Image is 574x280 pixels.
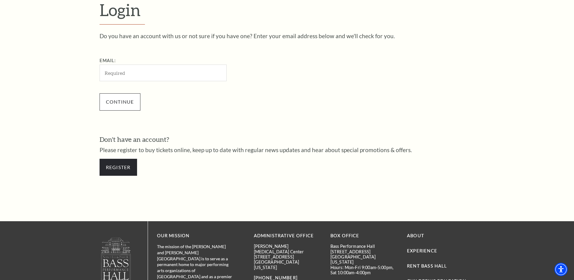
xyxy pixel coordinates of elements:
input: Required [100,65,227,81]
p: Do you have an account with us or not sure if you have one? Enter your email address below and we... [100,33,475,39]
label: Email: [100,58,116,63]
p: Hours: Mon-Fri 9:00am-5:00pm, Sat 10:00am-4:00pm [330,265,398,275]
div: Accessibility Menu [554,263,568,276]
p: [PERSON_NAME][MEDICAL_DATA] Center [254,244,321,254]
a: Register [100,159,137,176]
p: Administrative Office [254,232,321,240]
a: Rent Bass Hall [407,263,447,268]
h3: Don't have an account? [100,135,475,144]
p: [STREET_ADDRESS] [330,249,398,254]
p: [GEOGRAPHIC_DATA][US_STATE] [254,259,321,270]
a: About [407,233,424,238]
input: Submit button [100,93,140,110]
p: Please register to buy tickets online, keep up to date with regular news updates and hear about s... [100,147,475,153]
p: [STREET_ADDRESS] [254,254,321,259]
p: [GEOGRAPHIC_DATA][US_STATE] [330,254,398,265]
p: Bass Performance Hall [330,244,398,249]
p: OUR MISSION [157,232,233,240]
a: Experience [407,248,437,253]
p: BOX OFFICE [330,232,398,240]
